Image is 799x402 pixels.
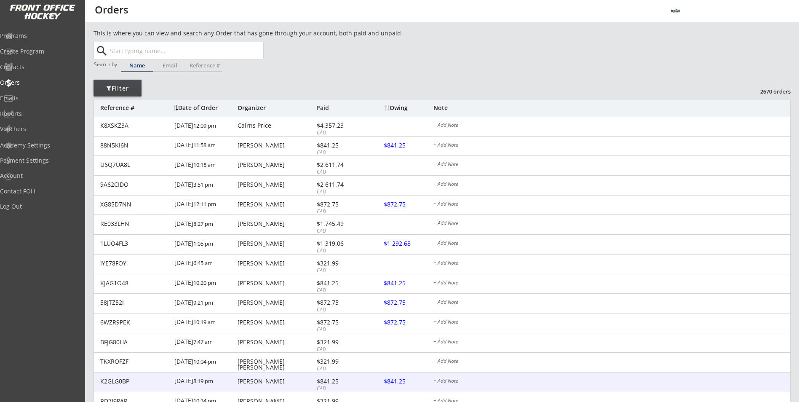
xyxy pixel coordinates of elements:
[238,142,314,148] div: [PERSON_NAME]
[433,300,790,306] div: + Add Note
[100,359,169,364] div: TKXROFZF
[193,161,216,169] font: 10:15 am
[384,300,433,306] div: $872.75
[317,365,362,373] div: CAD
[317,149,362,156] div: CAD
[238,260,314,266] div: [PERSON_NAME]
[193,181,213,188] font: 3:51 pm
[193,141,216,149] font: 11:58 am
[317,169,362,176] div: CAD
[433,142,790,149] div: + Add Note
[238,359,314,370] div: [PERSON_NAME] [PERSON_NAME]
[317,267,362,274] div: CAD
[108,42,263,59] input: Start typing name...
[238,182,314,188] div: [PERSON_NAME]
[238,300,314,306] div: [PERSON_NAME]
[174,235,235,254] div: [DATE]
[238,241,314,247] div: [PERSON_NAME]
[433,241,790,247] div: + Add Note
[317,385,362,392] div: CAD
[174,274,235,293] div: [DATE]
[433,280,790,287] div: + Add Note
[317,123,362,129] div: $4,357.23
[433,319,790,326] div: + Add Note
[173,105,235,111] div: Date of Order
[238,280,314,286] div: [PERSON_NAME]
[433,201,790,208] div: + Add Note
[317,306,362,314] div: CAD
[317,300,362,306] div: $872.75
[317,260,362,266] div: $321.99
[317,247,362,255] div: CAD
[238,105,314,111] div: Organizer
[384,241,433,247] div: $1,292.68
[385,105,433,111] div: Owing
[94,84,142,93] div: Filter
[433,123,790,129] div: + Add Note
[317,182,362,188] div: $2,611.74
[193,220,213,228] font: 8:27 pm
[433,182,790,188] div: + Add Note
[238,319,314,325] div: [PERSON_NAME]
[193,358,216,365] font: 10:04 pm
[174,215,235,234] div: [DATE]
[747,88,791,95] div: 2670 orders
[238,162,314,168] div: [PERSON_NAME]
[317,326,362,333] div: CAD
[193,240,213,247] font: 1:05 pm
[174,353,235,372] div: [DATE]
[238,221,314,227] div: [PERSON_NAME]
[193,338,213,346] font: 7:47 am
[317,339,362,345] div: $321.99
[193,318,216,326] font: 10:19 am
[317,319,362,325] div: $872.75
[187,63,222,68] div: Reference #
[317,359,362,364] div: $321.99
[100,300,169,306] div: 58JTZ52I
[238,378,314,384] div: [PERSON_NAME]
[433,221,790,228] div: + Add Note
[100,378,169,384] div: K2GLG0BP
[100,201,169,207] div: XG85D7NN
[100,221,169,227] div: RE033LHN
[174,196,235,214] div: [DATE]
[317,228,362,235] div: CAD
[238,123,314,129] div: Cairns Price
[174,117,235,136] div: [DATE]
[433,378,790,385] div: + Add Note
[174,294,235,313] div: [DATE]
[100,162,169,168] div: U6Q7UA8L
[317,241,362,247] div: $1,319.06
[433,260,790,267] div: + Add Note
[100,260,169,266] div: IYE78FOY
[100,142,169,148] div: 88N5KI6N
[317,162,362,168] div: $2,611.74
[193,299,213,306] font: 9:21 pm
[317,378,362,384] div: $841.25
[193,122,216,129] font: 12:09 pm
[317,280,362,286] div: $841.25
[317,188,362,196] div: CAD
[316,105,362,111] div: Paid
[100,241,169,247] div: 1LUO4FL3
[94,62,118,67] div: Search by
[384,142,433,148] div: $841.25
[95,44,109,58] button: search
[433,105,790,111] div: Note
[174,373,235,391] div: [DATE]
[317,201,362,207] div: $872.75
[100,319,169,325] div: 6WZR9PEK
[317,142,362,148] div: $841.25
[100,280,169,286] div: KJAG1O48
[174,255,235,273] div: [DATE]
[174,176,235,195] div: [DATE]
[384,201,433,207] div: $872.75
[174,333,235,352] div: [DATE]
[317,129,362,137] div: CAD
[100,182,169,188] div: 9A62CIDO
[100,105,169,111] div: Reference #
[317,287,362,294] div: CAD
[317,208,362,215] div: CAD
[100,123,169,129] div: K8XSKZ3A
[433,162,790,169] div: + Add Note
